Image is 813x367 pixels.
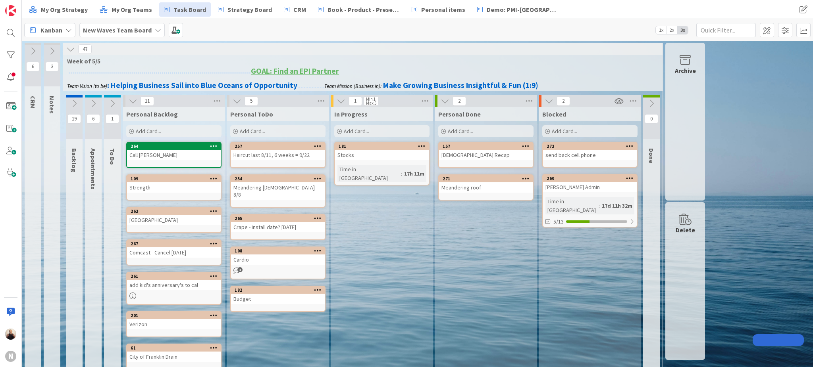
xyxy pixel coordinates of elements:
div: 108 [231,247,325,254]
div: Time in [GEOGRAPHIC_DATA] [337,165,401,182]
span: ................. [297,80,324,90]
span: In Progress [334,110,368,118]
span: 11 [141,96,154,106]
a: My Org Teams [95,2,157,17]
span: 2x [667,26,677,34]
div: 254Meandering [DEMOGRAPHIC_DATA] 8/8 [231,175,325,200]
div: 181Stocks [335,143,429,160]
div: Min 1 [366,97,376,101]
u: GOAL: Find an EPI Partner [251,66,339,76]
div: [DEMOGRAPHIC_DATA] Recap [439,150,533,160]
div: 264 [131,143,221,149]
div: 264 [127,143,221,150]
div: add kid's anniversary's to cal [127,280,221,290]
div: 157[DEMOGRAPHIC_DATA] Recap [439,143,533,160]
span: : [401,169,402,178]
div: 157 [439,143,533,150]
span: Personal Done [438,110,481,118]
div: 61 [127,344,221,352]
span: My Org Strategy [41,5,88,14]
div: 61City of Franklin Drain [127,344,221,362]
div: 262 [127,208,221,215]
div: Call [PERSON_NAME] [127,150,221,160]
strong: ............................................................................................ [68,66,251,76]
em: Team Vision (to be) [67,83,107,90]
span: Appointments [89,148,97,189]
img: MB [5,329,16,340]
div: 257 [231,143,325,150]
span: Add Card... [240,128,265,135]
div: Strength [127,182,221,193]
div: 109Strength [127,175,221,193]
span: 3 [45,62,59,71]
span: Add Card... [136,128,161,135]
span: Kanban [40,25,62,35]
div: 61 [131,345,221,351]
span: Task Board [173,5,206,14]
div: 201 [131,313,221,318]
div: Comcast - Cancel [DATE] [127,247,221,258]
div: 201 [127,312,221,319]
span: : [599,201,600,210]
b: New Waves Team Board [83,26,152,34]
div: Haircut last 8/11, 6 weeks = 9/22 [231,150,325,160]
span: 5 [245,96,258,106]
span: 6 [87,114,100,124]
span: Add Card... [448,128,473,135]
span: Personal items [421,5,465,14]
div: Crape - Install date? [DATE] [231,222,325,232]
div: Budget [231,294,325,304]
a: CRM [279,2,311,17]
div: 261 [127,273,221,280]
div: Verizon [127,319,221,329]
div: 254 [235,176,325,182]
span: 1x [656,26,667,34]
div: 17h 11m [402,169,426,178]
div: 108 [235,248,325,254]
span: 1 [106,114,119,124]
span: Done [647,148,655,163]
div: 157 [443,143,533,149]
span: Backlog [70,148,78,172]
div: [PERSON_NAME] Admin [543,182,637,192]
div: 181 [335,143,429,150]
span: 2 [557,96,570,106]
a: My Org Strategy [24,2,92,17]
div: 261add kid's anniversary's to cal [127,273,221,290]
div: 261 [131,273,221,279]
div: Time in [GEOGRAPHIC_DATA] [545,197,599,214]
div: 267 [127,240,221,247]
strong: : [107,80,109,90]
div: 265 [231,215,325,222]
span: Add Card... [344,128,369,135]
div: City of Franklin Drain [127,352,221,362]
span: Add Card... [552,128,577,135]
div: 272 [543,143,637,150]
div: Max 5 [366,101,376,105]
span: 0 [645,114,658,124]
div: 272send back cell phone [543,143,637,160]
div: 182 [231,287,325,294]
div: 265 [235,216,325,221]
div: 181 [339,143,429,149]
div: 262 [131,208,221,214]
strong: Helping Business Sail into Blue Oceans of Opportunity [111,80,297,90]
span: 3x [677,26,688,34]
span: Personal Backlog [126,110,178,118]
span: CRM [293,5,306,14]
input: Quick Filter... [696,23,756,37]
a: Strategy Board [213,2,277,17]
div: 182Budget [231,287,325,304]
div: Meandering [DEMOGRAPHIC_DATA] 8/8 [231,182,325,200]
span: 2 [453,96,466,106]
div: 271 [443,176,533,182]
span: 5/13 [553,218,564,226]
span: My Org Teams [112,5,152,14]
em: Team Mission (Business in): [324,83,381,90]
div: 108Cardio [231,247,325,265]
span: Week of 5/5 [67,57,653,65]
span: Blocked [542,110,566,118]
div: N [5,351,16,362]
span: 1 [237,267,243,272]
span: Book - Product - Presentation [328,5,400,14]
